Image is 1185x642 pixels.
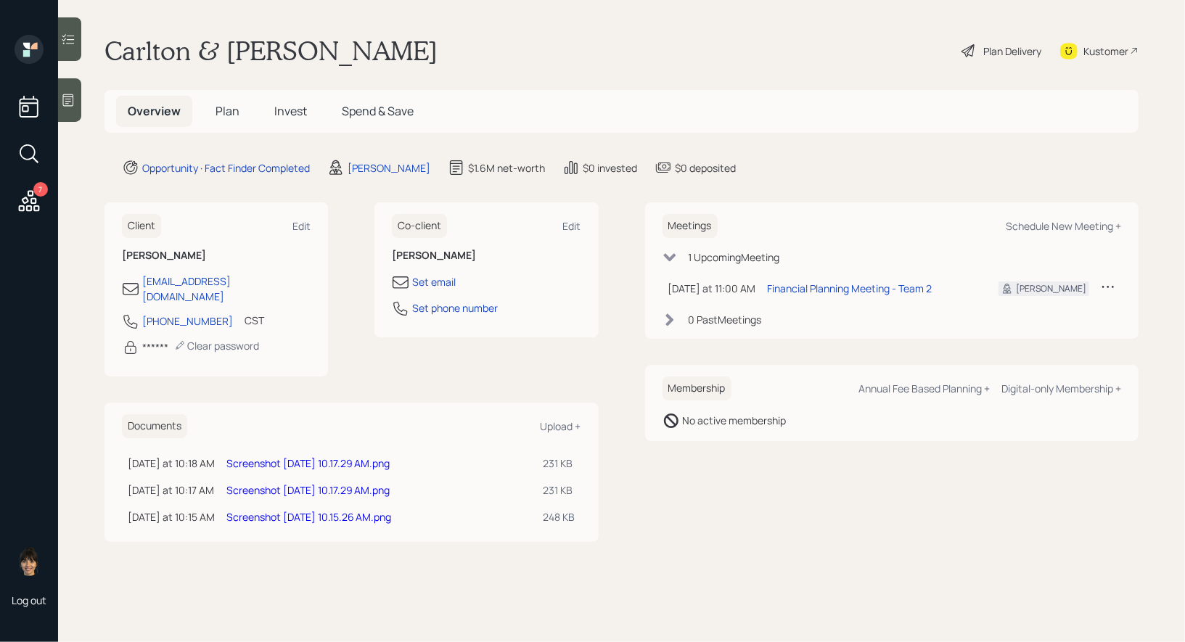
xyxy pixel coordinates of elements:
div: No active membership [683,413,787,428]
h6: [PERSON_NAME] [122,250,311,262]
h6: [PERSON_NAME] [392,250,581,262]
div: [EMAIL_ADDRESS][DOMAIN_NAME] [142,273,311,304]
div: [DATE] at 10:18 AM [128,456,215,471]
div: 248 KB [544,509,575,524]
div: $1.6M net-worth [468,160,545,176]
div: Log out [12,593,46,607]
div: [PERSON_NAME] [348,160,430,176]
span: Invest [274,103,307,119]
span: Overview [128,103,181,119]
h6: Documents [122,414,187,438]
h1: Carlton & [PERSON_NAME] [104,35,438,67]
a: Screenshot [DATE] 10.15.26 AM.png [226,510,391,524]
div: Set email [412,274,456,289]
div: 231 KB [544,482,575,498]
div: Upload + [541,419,581,433]
div: Opportunity · Fact Finder Completed [142,160,310,176]
div: Edit [292,219,311,233]
div: Edit [563,219,581,233]
div: [DATE] at 10:17 AM [128,482,215,498]
div: 0 Past Meeting s [689,312,762,327]
div: Financial Planning Meeting - Team 2 [768,281,932,296]
div: Kustomer [1083,44,1128,59]
div: CST [245,313,264,328]
a: Screenshot [DATE] 10.17.29 AM.png [226,456,390,470]
div: Clear password [174,339,259,353]
img: treva-nostdahl-headshot.png [15,547,44,576]
h6: Client [122,214,161,238]
div: [PERSON_NAME] [1016,282,1086,295]
span: Spend & Save [342,103,414,119]
div: [PHONE_NUMBER] [142,313,233,329]
div: $0 deposited [675,160,736,176]
h6: Co-client [392,214,447,238]
div: [DATE] at 10:15 AM [128,509,215,524]
div: 7 [33,182,48,197]
div: Annual Fee Based Planning + [858,382,990,395]
div: $0 invested [583,160,637,176]
div: 231 KB [544,456,575,471]
a: Screenshot [DATE] 10.17.29 AM.png [226,483,390,497]
div: Set phone number [412,300,498,316]
div: [DATE] at 11:00 AM [668,281,756,296]
h6: Meetings [663,214,718,238]
div: 1 Upcoming Meeting [689,250,780,265]
span: Plan [216,103,239,119]
div: Plan Delivery [983,44,1041,59]
h6: Membership [663,376,731,400]
div: Digital-only Membership + [1001,382,1121,395]
div: Schedule New Meeting + [1006,219,1121,233]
